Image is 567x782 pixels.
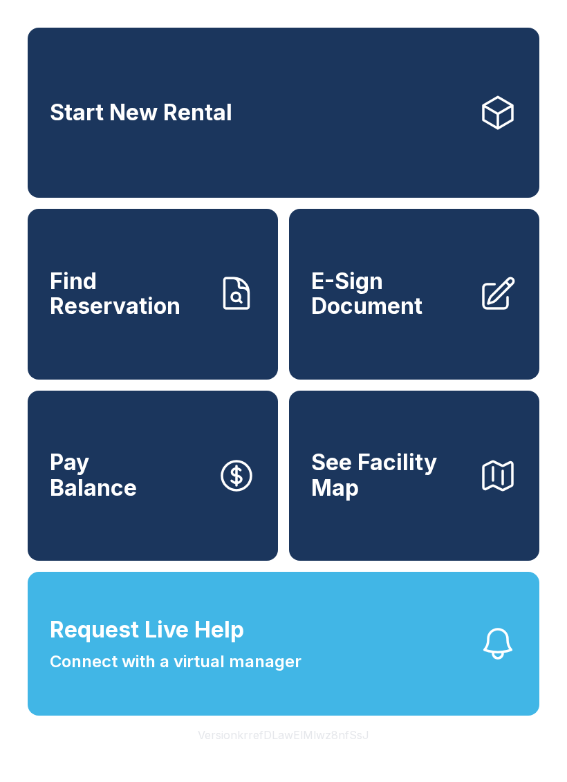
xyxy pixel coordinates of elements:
span: Request Live Help [50,613,244,646]
a: Start New Rental [28,28,539,198]
a: Find Reservation [28,209,278,379]
span: E-Sign Document [311,269,467,319]
button: VersionkrrefDLawElMlwz8nfSsJ [187,716,380,754]
span: Pay Balance [50,450,137,501]
a: E-Sign Document [289,209,539,379]
span: Find Reservation [50,269,206,319]
span: See Facility Map [311,450,467,501]
span: Start New Rental [50,100,232,126]
button: Request Live HelpConnect with a virtual manager [28,572,539,716]
button: See Facility Map [289,391,539,561]
span: Connect with a virtual manager [50,649,301,674]
button: PayBalance [28,391,278,561]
